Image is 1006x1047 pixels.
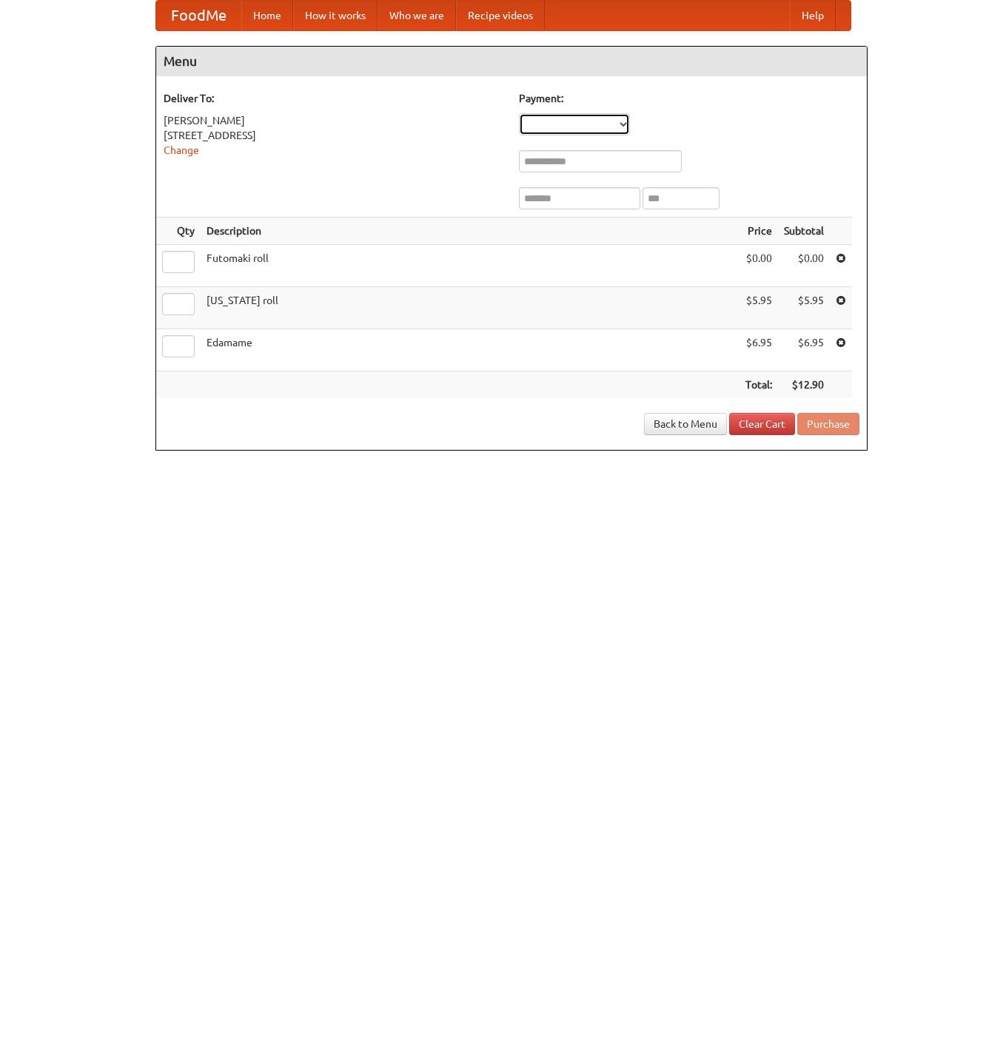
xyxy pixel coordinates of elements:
div: [STREET_ADDRESS] [164,128,504,143]
a: How it works [293,1,378,30]
a: Back to Menu [644,413,727,435]
td: Edamame [201,329,740,371]
td: $6.95 [740,329,778,371]
td: [US_STATE] roll [201,287,740,329]
h4: Menu [156,47,867,76]
th: $12.90 [778,371,830,399]
th: Price [740,218,778,245]
td: Futomaki roll [201,245,740,287]
h5: Payment: [519,91,859,106]
th: Total: [740,371,778,399]
td: $0.00 [778,245,830,287]
button: Purchase [797,413,859,435]
div: [PERSON_NAME] [164,113,504,128]
a: Who we are [378,1,456,30]
a: Home [241,1,293,30]
th: Description [201,218,740,245]
a: Help [790,1,836,30]
td: $0.00 [740,245,778,287]
h5: Deliver To: [164,91,504,106]
a: Recipe videos [456,1,545,30]
th: Subtotal [778,218,830,245]
td: $5.95 [740,287,778,329]
th: Qty [156,218,201,245]
a: FoodMe [156,1,241,30]
td: $5.95 [778,287,830,329]
a: Change [164,144,199,156]
td: $6.95 [778,329,830,371]
a: Clear Cart [729,413,795,435]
